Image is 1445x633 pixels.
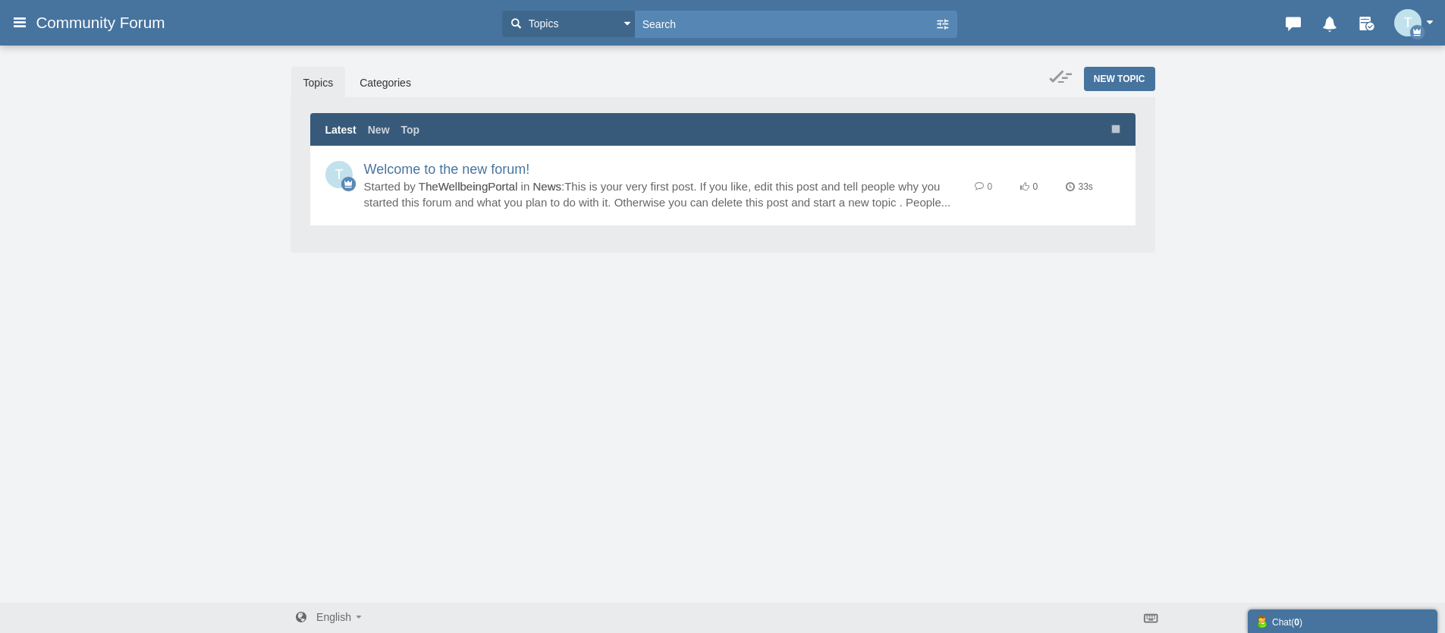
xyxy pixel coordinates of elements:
a: New [368,122,390,137]
a: Welcome to the new forum! [364,162,530,177]
input: Search [635,11,935,37]
span: Topics [525,16,559,32]
a: TheWellbeingPortal [419,180,518,193]
span: Community Forum [36,14,176,32]
a: Topics [291,67,346,99]
time: 33s [1066,181,1093,192]
a: Top [401,122,420,137]
span: 0 [1033,181,1038,192]
a: Latest [325,122,357,137]
span: New Topic [1094,74,1145,84]
a: New Topic [1084,67,1155,91]
a: News [532,180,561,193]
span: ( ) [1291,617,1302,628]
a: Categories [347,67,423,99]
span: 0 [988,181,993,192]
img: IAAAABklEQVQDADViDfg8DHjQAAAAAElFTkSuQmCC [1394,9,1421,36]
button: Topics [502,11,635,37]
span: English [316,611,351,623]
img: IAAAABklEQVQDADViDfg8DHjQAAAAAElFTkSuQmCC [325,161,353,188]
div: Chat [1255,613,1430,629]
strong: 0 [1294,617,1299,628]
a: Community Forum [36,9,176,36]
